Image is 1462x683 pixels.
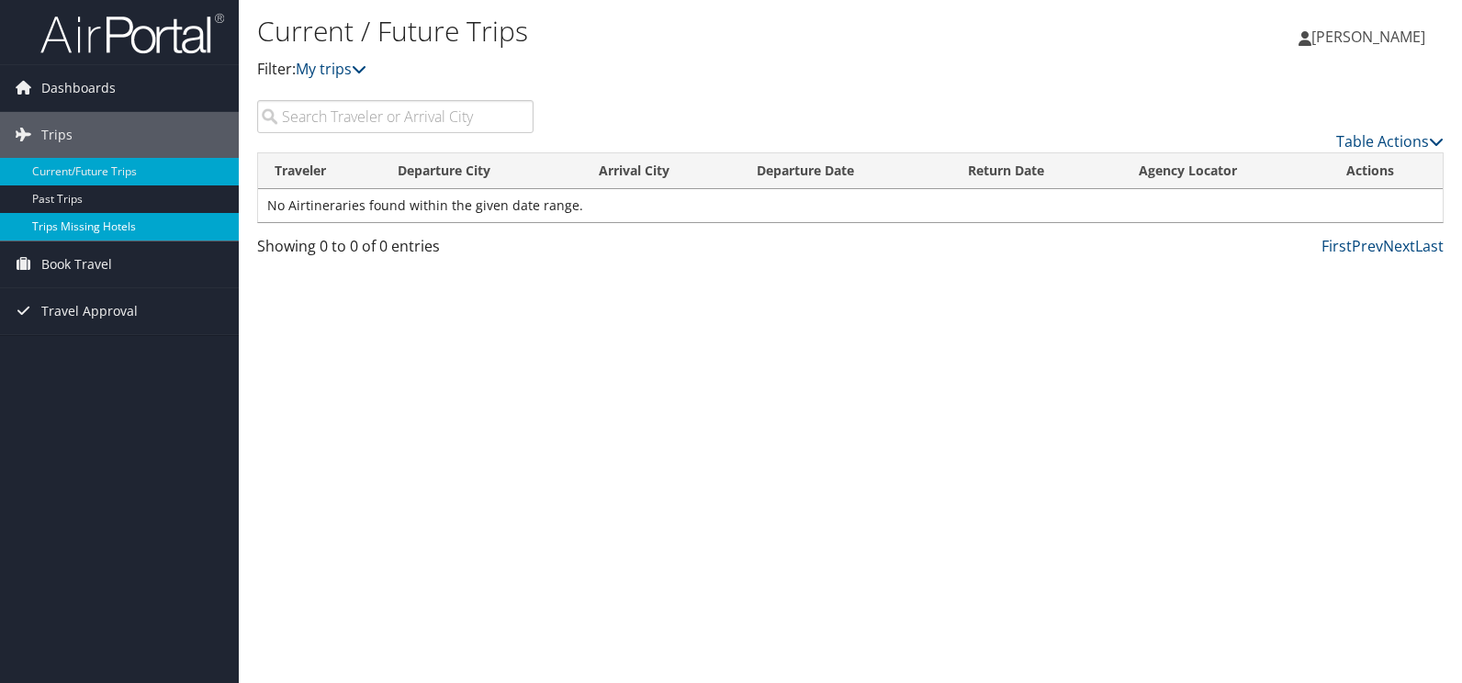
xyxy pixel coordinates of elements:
p: Filter: [257,58,1048,82]
img: airportal-logo.png [40,12,224,55]
th: Return Date: activate to sort column ascending [951,153,1122,189]
a: [PERSON_NAME] [1299,9,1444,64]
th: Actions [1330,153,1443,189]
span: Dashboards [41,65,116,111]
th: Arrival City: activate to sort column ascending [582,153,740,189]
a: Next [1383,236,1415,256]
td: No Airtineraries found within the given date range. [258,189,1443,222]
span: [PERSON_NAME] [1311,27,1425,47]
a: Table Actions [1336,131,1444,151]
span: Book Travel [41,241,112,287]
input: Search Traveler or Arrival City [257,100,534,133]
a: Prev [1352,236,1383,256]
h1: Current / Future Trips [257,12,1048,50]
th: Departure City: activate to sort column ascending [381,153,582,189]
div: Showing 0 to 0 of 0 entries [257,235,534,266]
span: Travel Approval [41,288,138,334]
th: Traveler: activate to sort column ascending [258,153,381,189]
a: My trips [296,59,366,79]
a: First [1321,236,1352,256]
th: Agency Locator: activate to sort column ascending [1122,153,1331,189]
span: Trips [41,112,73,158]
th: Departure Date: activate to sort column descending [740,153,951,189]
a: Last [1415,236,1444,256]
